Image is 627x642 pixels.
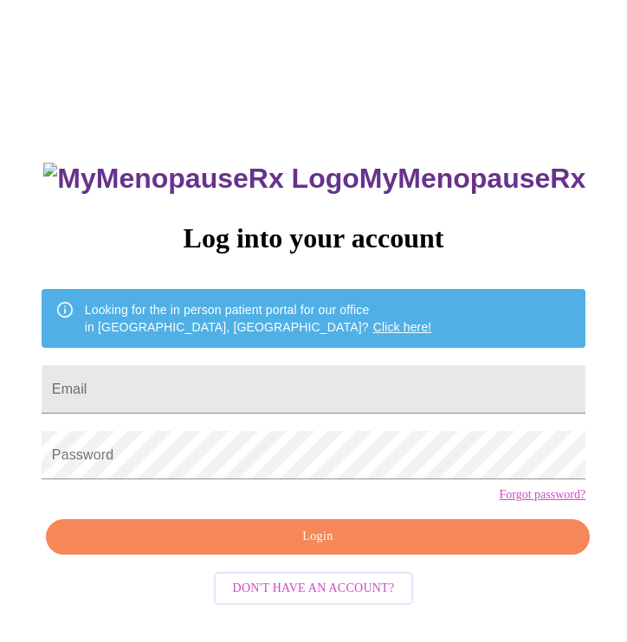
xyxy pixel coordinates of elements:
h3: Log into your account [42,222,585,254]
a: Don't have an account? [210,580,418,594]
button: Don't have an account? [214,572,414,606]
a: Click here! [373,320,432,334]
div: Looking for the in person patient portal for our office in [GEOGRAPHIC_DATA], [GEOGRAPHIC_DATA]? [85,294,432,343]
span: Login [66,526,570,548]
button: Login [46,519,590,555]
h3: MyMenopauseRx [43,163,585,195]
img: MyMenopauseRx Logo [43,163,359,195]
span: Don't have an account? [233,578,395,600]
a: Forgot password? [499,488,585,502]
